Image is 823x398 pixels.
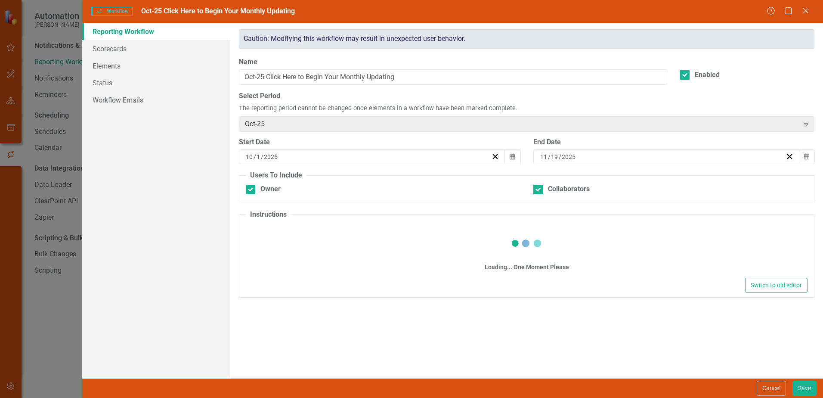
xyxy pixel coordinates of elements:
[745,278,808,293] button: Switch to old editor
[239,69,667,85] input: Name
[91,7,132,16] span: Workflow
[695,70,720,80] div: Enabled
[261,153,263,161] span: /
[82,40,230,57] a: Scorecards
[141,7,295,15] span: Oct-25 Click Here to Begin Your Monthly Updating
[239,57,667,67] label: Name
[246,171,306,180] legend: Users To Include
[254,153,256,161] span: /
[548,153,551,161] span: /
[245,119,799,129] div: Oct-25
[82,57,230,75] a: Elements
[260,184,281,194] div: Owner
[239,29,814,49] div: Caution: Modifying this workflow may result in unexpected user behavior.
[82,91,230,109] a: Workflow Emails
[82,74,230,91] a: Status
[559,153,561,161] span: /
[548,184,590,194] div: Collaborators
[82,23,230,40] a: Reporting Workflow
[239,137,520,147] div: Start Date
[485,263,569,271] div: Loading... One Moment Please
[533,137,814,147] div: End Date
[239,104,517,113] span: The reporting period cannot be changed once elements in a workflow have been marked complete.
[757,381,786,396] button: Cancel
[239,91,814,101] label: Select Period
[792,381,817,396] button: Save
[246,210,291,220] legend: Instructions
